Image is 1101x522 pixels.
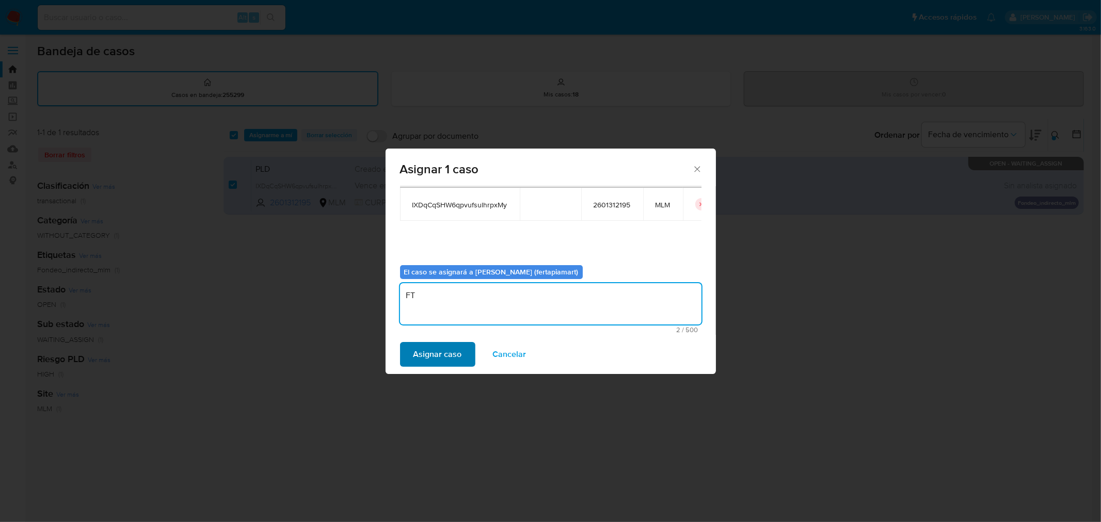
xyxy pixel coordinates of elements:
button: Cancelar [480,342,540,367]
b: El caso se asignará a [PERSON_NAME] (fertapiamart) [404,267,579,277]
span: IXDqCqSHW6qpvufsulhrpxMy [412,200,507,209]
span: Asignar caso [413,343,462,366]
button: Cerrar ventana [692,164,701,173]
span: Asignar 1 caso [400,163,693,175]
textarea: FT [400,283,701,324]
span: Cancelar [493,343,526,366]
button: Asignar caso [400,342,475,367]
button: icon-button [695,198,708,210]
span: Máximo 500 caracteres [403,327,698,333]
span: MLM [656,200,671,209]
span: 2601312195 [594,200,631,209]
div: assign-modal [386,149,716,374]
